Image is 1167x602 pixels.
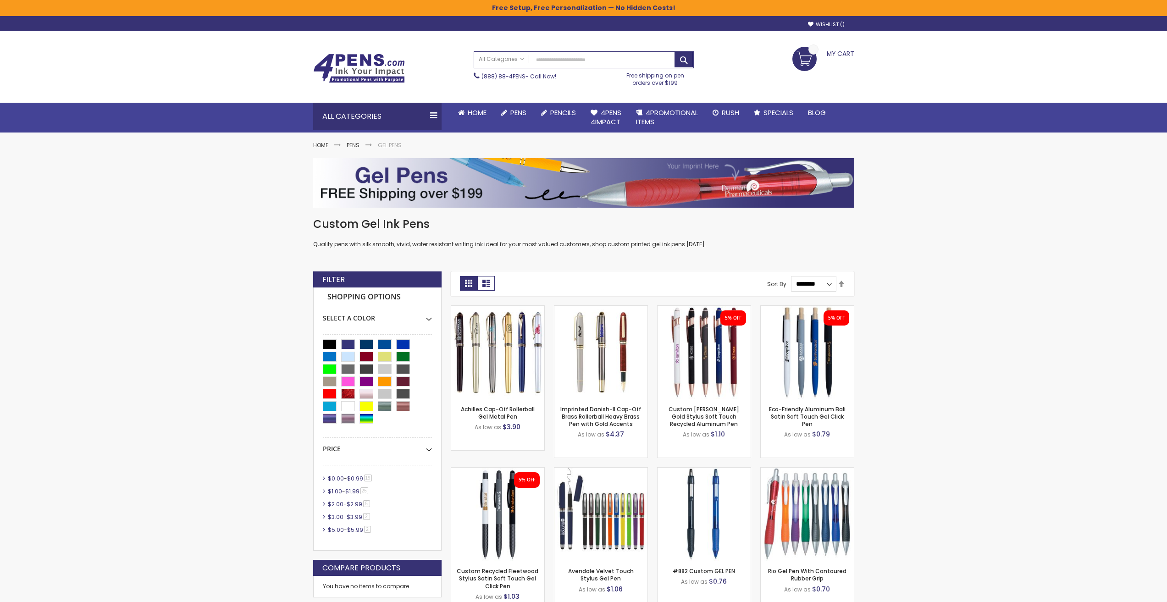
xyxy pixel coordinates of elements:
[481,72,525,80] a: (888) 88-4PENS
[636,108,698,127] span: 4PROMOTIONAL ITEMS
[360,487,368,494] span: 25
[328,526,344,534] span: $5.00
[828,315,845,321] div: 5% OFF
[364,475,372,481] span: 19
[761,467,854,475] a: Rio Gel Pen With Contoured Rubber Grip
[784,585,811,593] span: As low as
[363,513,370,520] span: 2
[326,487,371,495] a: $1.00-$1.9925
[503,592,520,601] span: $1.03
[658,467,751,475] a: #882 Custom GEL PEN
[683,431,709,438] span: As low as
[812,585,830,594] span: $0.70
[328,475,344,482] span: $0.00
[808,21,845,28] a: Wishlist
[451,103,494,123] a: Home
[554,468,647,561] img: Avendale Velvet Touch Stylus Gel Pen
[460,276,477,291] strong: Grid
[534,103,583,123] a: Pencils
[711,430,725,439] span: $1.10
[461,405,535,420] a: Achilles Cap-Off Rollerball Gel Metal Pen
[322,563,400,573] strong: Compare Products
[617,68,694,87] div: Free shipping on pen orders over $199
[761,305,854,313] a: Eco-Friendly Aluminum Bali Satin Soft Touch Gel Click Pen
[363,500,370,507] span: 5
[763,108,793,117] span: Specials
[761,306,854,399] img: Eco-Friendly Aluminum Bali Satin Soft Touch Gel Click Pen
[583,103,629,133] a: 4Pens4impact
[808,108,826,117] span: Blog
[722,108,739,117] span: Rush
[475,423,501,431] span: As low as
[681,578,708,585] span: As low as
[313,158,854,208] img: Gel Pens
[669,405,739,428] a: Custom [PERSON_NAME] Gold Stylus Soft Touch Recycled Aluminum Pen
[607,585,623,594] span: $1.06
[481,72,556,80] span: - Call Now!
[326,500,373,508] a: $2.00-$2.995
[347,526,363,534] span: $5.99
[378,141,402,149] strong: Gel Pens
[313,217,854,232] h1: Custom Gel Ink Pens
[554,306,647,399] img: Imprinted Danish-II Cap-Off Brass Rollerball Heavy Brass Pen with Gold Accents
[784,431,811,438] span: As low as
[328,487,342,495] span: $1.00
[519,477,535,483] div: 5% OFF
[709,577,727,586] span: $0.76
[474,52,529,67] a: All Categories
[326,513,373,521] a: $3.00-$3.992
[579,585,605,593] span: As low as
[457,567,538,590] a: Custom Recycled Fleetwood Stylus Satin Soft Touch Gel Click Pen
[328,513,343,521] span: $3.00
[313,576,442,597] div: You have no items to compare.
[323,438,432,453] div: Price
[769,405,846,428] a: Eco-Friendly Aluminum Bali Satin Soft Touch Gel Click Pen
[591,108,621,127] span: 4Pens 4impact
[347,500,362,508] span: $2.99
[479,55,525,63] span: All Categories
[606,430,624,439] span: $4.37
[345,487,360,495] span: $1.99
[550,108,576,117] span: Pencils
[658,305,751,313] a: Custom Lexi Rose Gold Stylus Soft Touch Recycled Aluminum Pen
[328,500,343,508] span: $2.00
[364,526,371,533] span: 2
[347,141,360,149] a: Pens
[767,280,786,287] label: Sort By
[510,108,526,117] span: Pens
[761,468,854,561] img: Rio Gel Pen With Contoured Rubber Grip
[560,405,641,428] a: Imprinted Danish-II Cap-Off Brass Rollerball Heavy Brass Pen with Gold Accents
[313,217,854,249] div: Quality pens with silk smooth, vivid, water resistant writing ink ideal for your most valued cust...
[705,103,747,123] a: Rush
[323,287,432,307] strong: Shopping Options
[801,103,833,123] a: Blog
[451,467,544,475] a: Custom Recycled Fleetwood Stylus Satin Soft Touch Gel Click Pen
[451,305,544,313] a: Achilles Cap-Off Rollerball Gel Metal Pen
[494,103,534,123] a: Pens
[347,513,362,521] span: $3.99
[322,275,345,285] strong: Filter
[313,141,328,149] a: Home
[658,468,751,561] img: #882 Custom GEL PEN
[468,108,487,117] span: Home
[554,305,647,313] a: Imprinted Danish-II Cap-Off Brass Rollerball Heavy Brass Pen with Gold Accents
[313,54,405,83] img: 4Pens Custom Pens and Promotional Products
[451,306,544,399] img: Achilles Cap-Off Rollerball Gel Metal Pen
[323,307,432,323] div: Select A Color
[658,306,751,399] img: Custom Lexi Rose Gold Stylus Soft Touch Recycled Aluminum Pen
[451,468,544,561] img: Custom Recycled Fleetwood Stylus Satin Soft Touch Gel Click Pen
[768,567,846,582] a: Rio Gel Pen With Contoured Rubber Grip
[725,315,741,321] div: 5% OFF
[476,593,502,601] span: As low as
[554,467,647,475] a: Avendale Velvet Touch Stylus Gel Pen
[326,475,375,482] a: $0.00-$0.9919
[812,430,830,439] span: $0.79
[347,475,363,482] span: $0.99
[629,103,705,133] a: 4PROMOTIONALITEMS
[673,567,735,575] a: #882 Custom GEL PEN
[313,103,442,130] div: All Categories
[578,431,604,438] span: As low as
[326,526,374,534] a: $5.00-$5.992
[503,422,520,431] span: $3.90
[747,103,801,123] a: Specials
